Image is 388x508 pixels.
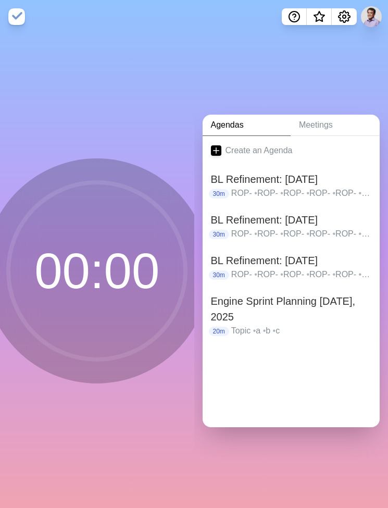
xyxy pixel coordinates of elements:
p: ROP- ROP- ROP- ROP- ROP- ROP- [231,228,371,240]
p: ROP- ROP- ROP- ROP- ROP- ROP- [231,187,371,200]
span: • [254,189,257,197]
span: • [306,189,309,197]
button: What’s new [307,8,332,25]
span: • [280,189,283,197]
span: • [332,189,335,197]
p: 20m [209,327,229,336]
span: • [280,270,283,279]
a: Agendas [203,115,291,136]
span: • [359,229,370,238]
span: • [253,326,256,335]
p: ROP- ROP- ROP- ROP- ROP- ROP- [231,268,371,281]
span: • [332,229,335,238]
img: timeblocks logo [8,8,25,25]
span: • [359,270,370,279]
span: • [254,270,257,279]
p: 30m [209,230,229,239]
a: Create an Agenda [203,136,380,165]
h2: BL Refinement: [DATE] [211,253,372,268]
button: Settings [332,8,357,25]
a: Meetings [291,115,380,136]
h2: Engine Sprint Planning [DATE], 2025 [211,293,372,325]
span: • [254,229,257,238]
h2: BL Refinement: [DATE] [211,171,372,187]
p: 30m [209,189,229,199]
span: • [273,326,276,335]
span: • [306,270,309,279]
span: • [359,189,370,197]
span: • [280,229,283,238]
button: Help [282,8,307,25]
span: • [332,270,335,279]
p: Topic a b c [231,325,371,337]
span: • [306,229,309,238]
span: • [263,326,266,335]
p: 30m [209,270,229,280]
h2: BL Refinement: [DATE] [211,212,372,228]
